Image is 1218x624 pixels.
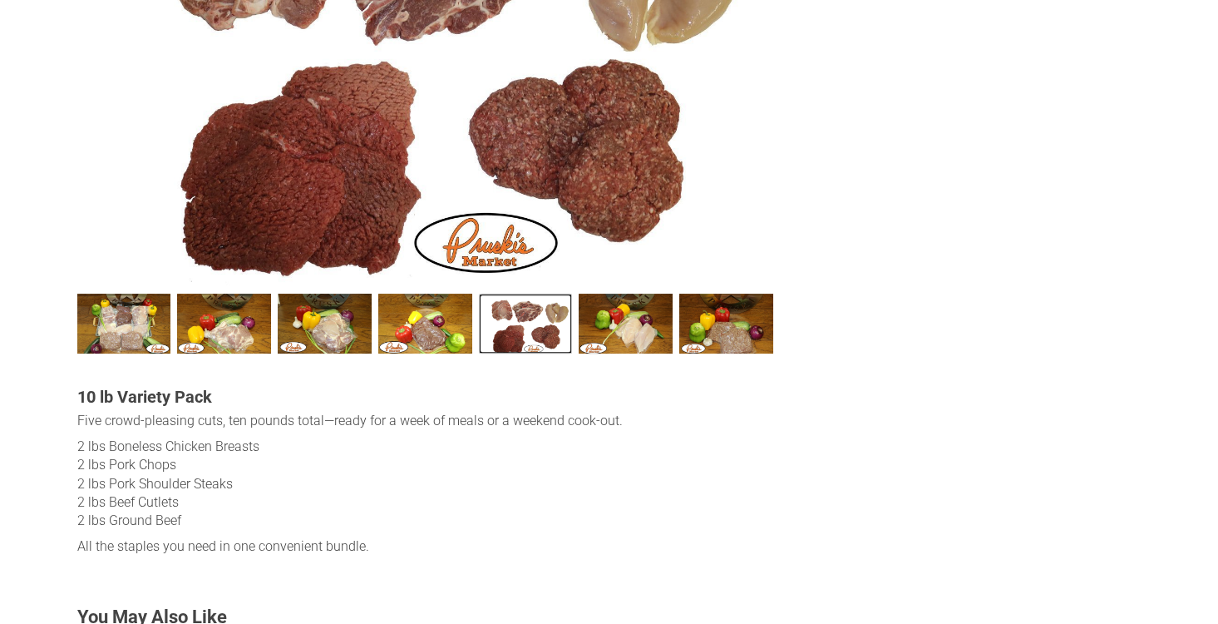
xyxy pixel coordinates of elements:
div: 2 lbs Ground Beef [77,512,773,530]
div: 2 lbs Pork Shoulder Steaks [77,475,773,493]
div: All the staples you need in one convenient bundle. [77,537,773,556]
a: Seniors &amp; Singles Bundles006 5 [579,294,673,354]
div: 2 lbs Boneless Chicken Breasts [77,438,773,456]
a: Seniors &amp; Singles Bundles003 2 [278,294,372,354]
a: Seniors &amp; Singles Bundles005 4 [479,294,573,354]
a: 10 lb Seniors &amp; Singles Bundles 0 [76,294,170,354]
a: Seniors &amp; Singles Bundles002 1 [177,294,271,354]
div: 2 lbs Beef Cutlets [77,493,773,512]
a: Seniors &amp; Singles Bundles004 3 [378,294,472,354]
div: Five crowd-pleasing cuts, ten pounds total—ready for a week of meals or a weekend cook-out. [77,412,773,430]
div: 10 lb Variety Pack [77,385,773,409]
div: 2 lbs Pork Chops [77,456,773,474]
a: Seniors &amp; Singles Bundles007 6 [679,294,773,354]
